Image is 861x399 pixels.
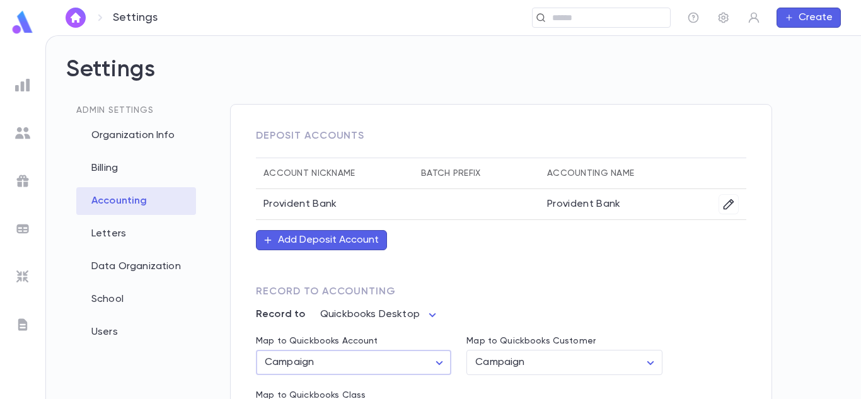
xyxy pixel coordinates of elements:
div: Billing [76,154,196,182]
label: Map to Quickbooks Account [256,336,378,346]
img: batches_grey.339ca447c9d9533ef1741baa751efc33.svg [15,221,30,236]
div: Campaign [256,350,451,375]
img: campaigns_grey.99e729a5f7ee94e3726e6486bddda8f1.svg [15,173,30,188]
div: Quickbooks Desktop [320,303,440,327]
p: Settings [113,11,158,25]
td: Provident Bank [256,189,413,220]
div: Organization Info [76,122,196,149]
span: Quickbooks Desktop [320,309,420,320]
span: Campaign [475,357,524,367]
p: Record to [256,308,313,321]
div: Users [76,318,196,346]
span: Record To Accounting [256,287,396,297]
img: home_white.a664292cf8c1dea59945f0da9f25487c.svg [68,13,83,23]
th: Account Nickname [256,158,413,189]
span: Admin Settings [76,106,154,115]
td: Provident Bank [540,189,666,220]
div: Campaign [466,350,662,375]
img: logo [10,10,35,35]
h2: Settings [66,56,841,104]
img: reports_grey.c525e4749d1bce6a11f5fe2a8de1b229.svg [15,78,30,93]
div: Data Organization [76,253,196,280]
img: imports_grey.530a8a0e642e233f2baf0ef88e8c9fcb.svg [15,269,30,284]
label: Map to Quickbooks Customer [466,336,596,346]
th: Accounting Name [540,158,666,189]
img: students_grey.60c7aba0da46da39d6d829b817ac14fc.svg [15,125,30,141]
span: Deposit Accounts [256,131,364,141]
button: Add Deposit Account [256,230,387,250]
span: Campaign [265,357,314,367]
div: School [76,286,196,313]
th: Batch Prefix [413,158,540,189]
div: Accounting [76,187,196,215]
img: letters_grey.7941b92b52307dd3b8a917253454ce1c.svg [15,317,30,332]
div: Letters [76,220,196,248]
button: Create [777,8,841,28]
